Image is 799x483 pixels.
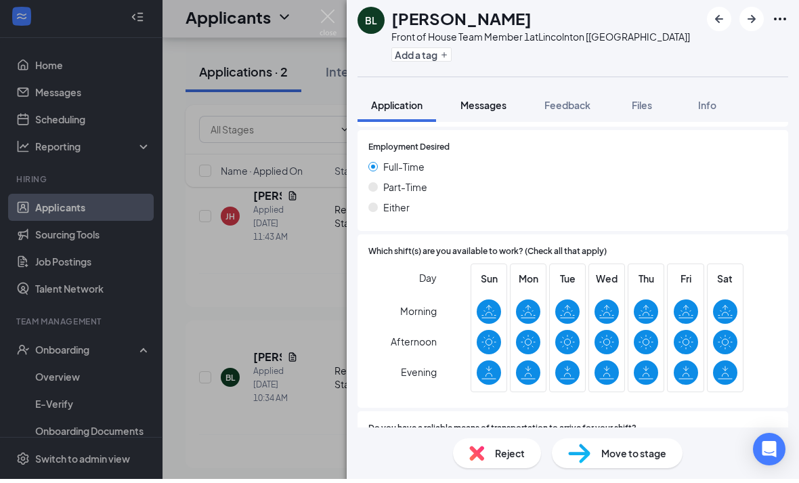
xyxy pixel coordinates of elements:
[365,18,377,31] div: BL
[698,103,716,115] span: Info
[601,450,666,465] span: Move to stage
[371,103,423,115] span: Application
[772,15,788,31] svg: Ellipses
[391,51,452,66] button: PlusAdd a tag
[495,450,525,465] span: Reject
[743,15,760,31] svg: ArrowRight
[544,103,590,115] span: Feedback
[400,303,437,327] span: Morning
[368,426,636,439] span: Do you have a reliable means of transportation to arrive for your shift?
[555,275,580,290] span: Tue
[713,275,737,290] span: Sat
[674,275,698,290] span: Fri
[753,437,785,469] div: Open Intercom Messenger
[595,275,619,290] span: Wed
[711,15,727,31] svg: ArrowLeftNew
[401,364,437,388] span: Evening
[739,11,764,35] button: ArrowRight
[383,204,410,219] span: Either
[391,333,437,358] span: Afternoon
[383,163,425,178] span: Full-Time
[391,34,690,47] div: Front of House Team Member 1 at Lincolnton [[GEOGRAPHIC_DATA]]
[634,275,658,290] span: Thu
[383,184,427,198] span: Part-Time
[368,145,450,158] span: Employment Desired
[516,275,540,290] span: Mon
[632,103,652,115] span: Files
[368,249,607,262] span: Which shift(s) are you available to work? (Check all that apply)
[707,11,731,35] button: ArrowLeftNew
[391,11,532,34] h1: [PERSON_NAME]
[419,274,437,289] span: Day
[440,55,448,63] svg: Plus
[477,275,501,290] span: Sun
[460,103,506,115] span: Messages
